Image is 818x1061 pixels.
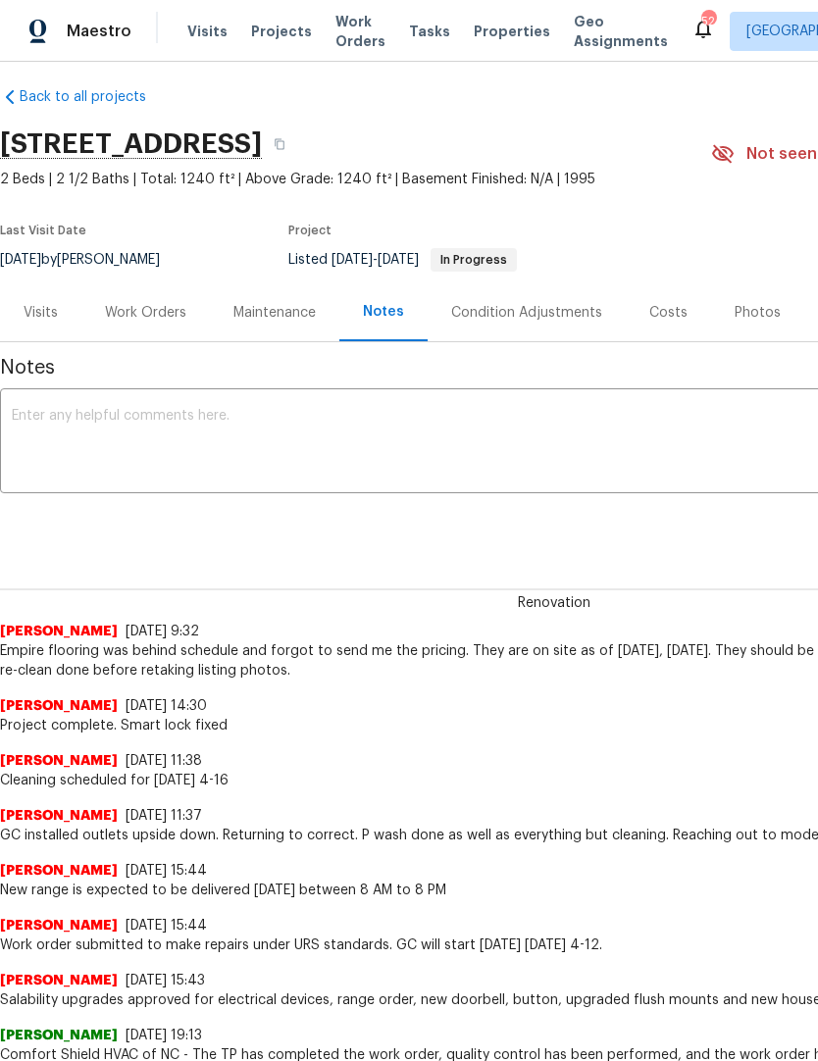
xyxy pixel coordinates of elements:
span: Work Orders [335,12,385,51]
span: Project [288,225,332,236]
span: [DATE] 11:38 [126,754,202,768]
div: Work Orders [105,303,186,323]
div: Maintenance [233,303,316,323]
span: [DATE] 11:37 [126,809,202,823]
span: Geo Assignments [574,12,668,51]
span: [DATE] 14:30 [126,699,207,713]
div: Photos [735,303,781,323]
span: Renovation [506,593,602,613]
span: [DATE] 15:44 [126,919,207,933]
div: Notes [363,302,404,322]
div: 52 [701,12,715,31]
button: Copy Address [262,126,297,162]
span: [DATE] 9:32 [126,625,199,638]
span: Properties [474,22,550,41]
span: Maestro [67,22,131,41]
span: [DATE] [332,253,373,267]
div: Visits [24,303,58,323]
span: Visits [187,22,228,41]
span: Tasks [409,25,450,38]
span: - [332,253,419,267]
div: Costs [649,303,688,323]
span: Projects [251,22,312,41]
span: [DATE] 19:13 [126,1029,202,1042]
span: In Progress [433,254,515,266]
span: [DATE] [378,253,419,267]
span: Listed [288,253,517,267]
span: [DATE] 15:44 [126,864,207,878]
div: Condition Adjustments [451,303,602,323]
span: [DATE] 15:43 [126,974,205,987]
